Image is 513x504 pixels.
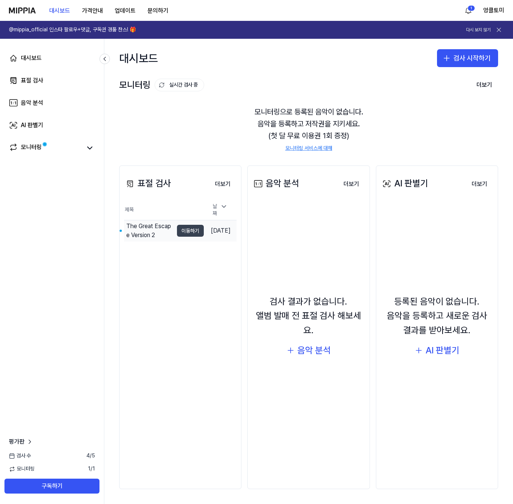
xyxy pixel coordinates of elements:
a: 음악 분석 [4,94,99,112]
button: 더보기 [338,177,365,192]
button: 다시 보지 않기 [466,27,491,33]
div: 모니터링으로 등록된 음악이 없습니다. 음악을 등록하고 저작권을 지키세요. (첫 달 무료 이용권 1회 증정) [119,97,498,161]
div: AI 판별기 [425,343,459,357]
div: 표절 검사 [124,176,171,190]
a: 표절 검사 [4,72,99,89]
span: 모니터링 [9,465,35,473]
span: 1 / 1 [88,465,95,473]
span: 4 / 5 [86,452,95,460]
button: 알림1 [462,4,474,16]
div: 음악 분석 [297,343,331,357]
div: The Great Escape Version 2 [126,222,173,240]
div: AI 판별기 [21,121,43,130]
a: 더보기 [466,176,493,192]
th: 제목 [124,200,204,220]
button: 실시간 검사 중 [155,79,204,91]
span: 검사 수 [9,452,31,460]
div: 음악 분석 [21,98,43,107]
button: 더보기 [471,78,498,92]
div: AI 판별기 [381,176,428,190]
div: 표절 검사 [21,76,43,85]
button: 음악 분석 [286,343,331,357]
button: 구독하기 [4,479,99,494]
a: 더보기 [338,176,365,192]
button: AI 판별기 [414,343,459,357]
a: 평가판 [9,437,34,446]
a: 대시보드 [4,49,99,67]
a: AI 판별기 [4,116,99,134]
img: 알림 [464,6,473,15]
button: 이동하기 [177,225,204,237]
div: 날짜 [210,201,231,220]
div: 모니터링 [21,143,42,153]
button: 엉클토미 [483,6,504,15]
img: logo [9,7,36,13]
a: 모니터링 [9,143,82,153]
div: 등록된 음악이 없습니다. 음악을 등록하고 새로운 검사 결과를 받아보세요. [381,294,493,337]
div: 검사 결과가 없습니다. 앨범 발매 전 표절 검사 해보세요. [252,294,365,337]
div: 1 [468,5,475,11]
button: 더보기 [209,177,237,192]
td: [DATE] [204,220,237,241]
button: 더보기 [466,177,493,192]
button: 검사 시작하기 [437,49,498,67]
a: 더보기 [209,176,237,192]
h1: @mippia_official 인스타 팔로우+댓글, 구독권 경품 찬스! 🎁 [9,26,136,34]
button: 가격안내 [76,3,109,18]
div: 음악 분석 [252,176,299,190]
div: 대시보드 [119,46,158,70]
div: 대시보드 [21,54,42,63]
span: 평가판 [9,437,25,446]
button: 문의하기 [142,3,174,18]
button: 업데이트 [109,3,142,18]
button: 대시보드 [43,3,76,18]
a: 업데이트 [109,0,142,21]
div: 모니터링 [119,78,204,92]
a: 모니터링 서비스에 대해 [285,145,332,152]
